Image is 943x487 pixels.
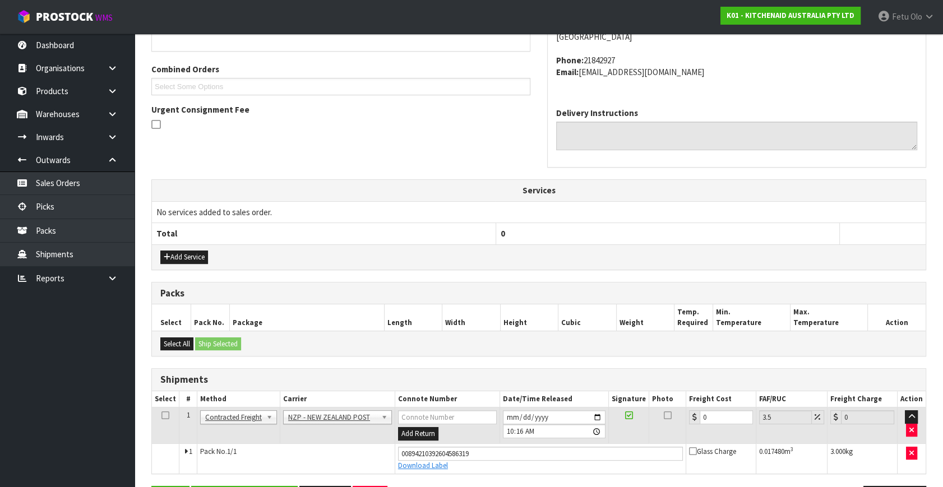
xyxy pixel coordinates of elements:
th: Date/Time Released [500,391,608,407]
button: Add Return [398,427,438,440]
th: Action [868,304,926,331]
th: Select [152,391,179,407]
button: Add Service [160,251,208,264]
h3: Packs [160,288,917,299]
td: Pack No. [197,443,395,474]
strong: email [556,67,579,77]
th: Pack No. [191,304,229,331]
button: Ship Selected [195,337,241,351]
th: Freight Charge [828,391,898,407]
span: NZP - NEW ZEALAND POST [288,411,377,424]
label: Delivery Instructions [556,107,638,119]
label: Urgent Consignment Fee [151,104,249,115]
th: Length [384,304,442,331]
th: Cubic [558,304,617,331]
th: Services [152,180,926,201]
th: Connote Number [395,391,500,407]
th: Select [152,304,191,331]
a: Download Label [398,461,448,470]
th: Weight [616,304,674,331]
span: 1 [189,447,192,456]
th: Freight Cost [686,391,756,407]
span: Contracted Freight [205,411,262,424]
button: Select All [160,337,193,351]
span: 1/1 [227,447,237,456]
input: Connote Number [398,410,497,424]
a: K01 - KITCHENAID AUSTRALIA PTY LTD [720,7,861,25]
span: Glass Charge [689,447,736,456]
span: 0.017480 [759,447,784,456]
h3: Shipments [160,374,917,385]
th: Min. Temperature [713,304,791,331]
span: ProStock [36,10,93,24]
th: Signature [609,391,649,407]
input: Freight Adjustment [759,410,812,424]
strong: phone [556,55,584,66]
th: Method [197,391,280,407]
th: Height [500,304,558,331]
input: Connote Number [398,447,683,461]
th: Width [442,304,501,331]
input: Freight Cost [700,410,753,424]
th: FAF/RUC [756,391,827,407]
small: WMS [95,12,113,23]
span: 0 [501,228,505,239]
td: m [756,443,827,474]
span: 1 [187,410,190,420]
span: Fetu [892,11,909,22]
th: Photo [649,391,686,407]
th: # [179,391,197,407]
span: 3.000 [830,447,845,456]
th: Temp. Required [674,304,713,331]
th: Carrier [280,391,395,407]
th: Action [897,391,926,407]
td: No services added to sales order. [152,201,926,222]
th: Package [229,304,384,331]
span: Olo [910,11,922,22]
sup: 3 [791,446,793,453]
label: Combined Orders [151,63,219,75]
th: Total [152,223,496,244]
input: Freight Charge [841,410,894,424]
th: Max. Temperature [791,304,868,331]
strong: K01 - KITCHENAID AUSTRALIA PTY LTD [727,11,854,20]
address: 21842927 [EMAIL_ADDRESS][DOMAIN_NAME] [556,54,917,78]
img: cube-alt.png [17,10,31,24]
td: kg [828,443,898,474]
